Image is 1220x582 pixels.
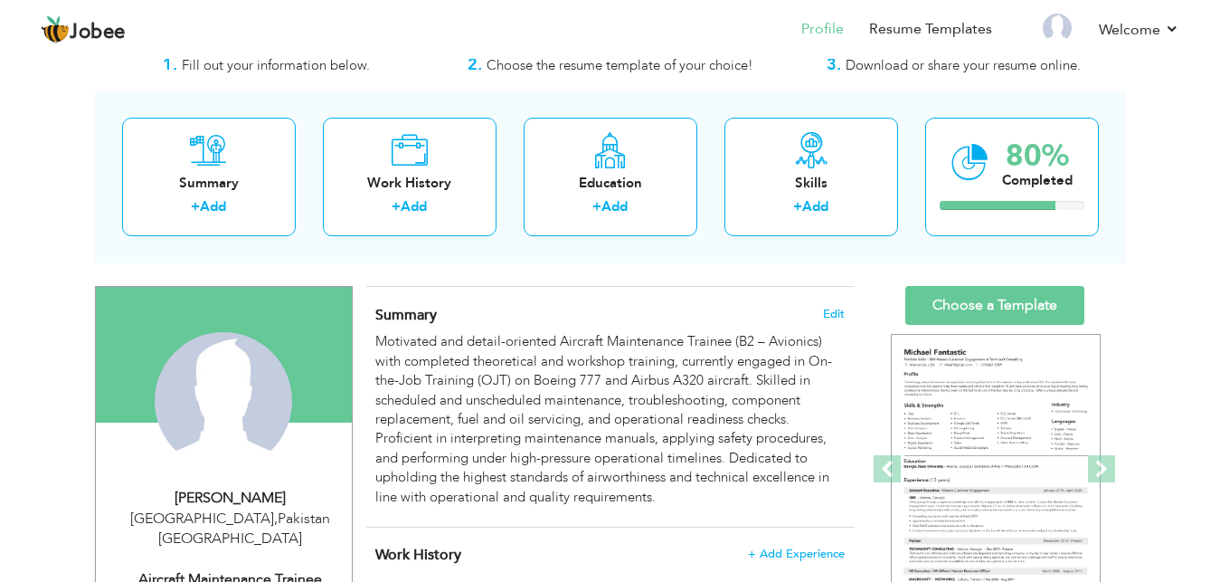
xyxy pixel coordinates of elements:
label: + [191,197,200,216]
div: Education [538,174,683,193]
img: Talha Sagheer [155,332,292,470]
a: Add [401,197,427,215]
span: Summary [375,305,437,325]
h4: Adding a summary is a quick and easy way to highlight your experience and interests. [375,306,844,324]
span: Jobee [70,23,126,43]
a: Add [601,197,628,215]
a: Profile [801,19,844,40]
label: + [392,197,401,216]
img: jobee.io [41,15,70,44]
div: [PERSON_NAME] [109,488,352,509]
a: Resume Templates [869,19,992,40]
div: 80% [1002,141,1073,171]
a: Add [802,197,828,215]
div: Skills [739,174,884,193]
label: + [592,197,601,216]
a: Welcome [1099,19,1179,41]
h4: This helps to show the companies you have worked for. [375,546,844,564]
a: Add [200,197,226,215]
div: Motivated and detail-oriented Aircraft Maintenance Trainee (B2 – Avionics) with completed theoret... [375,332,844,507]
label: + [793,197,802,216]
div: [GEOGRAPHIC_DATA] Pakistan [GEOGRAPHIC_DATA] [109,509,352,550]
strong: 1. [163,53,177,76]
span: Download or share your resume online. [846,56,1081,74]
div: Summary [137,174,281,193]
img: Profile Img [1043,14,1072,43]
span: , [274,509,278,529]
span: Edit [823,308,845,320]
span: Choose the resume template of your choice! [487,56,753,74]
div: Completed [1002,171,1073,190]
div: Work History [337,174,482,193]
span: + Add Experience [748,548,845,560]
a: Choose a Template [905,286,1084,325]
strong: 2. [468,53,482,76]
strong: 3. [827,53,841,76]
a: Jobee [41,15,126,44]
span: Fill out your information below. [182,56,370,74]
span: Work History [375,545,461,565]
